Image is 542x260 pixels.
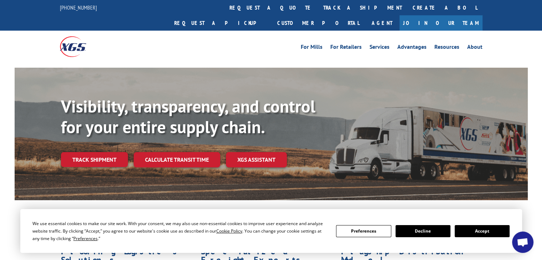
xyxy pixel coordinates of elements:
div: Cookie Consent Prompt [20,209,522,253]
div: Open chat [512,232,533,253]
a: Track shipment [61,152,128,167]
a: XGS ASSISTANT [226,152,287,167]
a: Join Our Team [399,15,482,31]
b: Visibility, transparency, and control for your entire supply chain. [61,95,315,138]
a: Customer Portal [272,15,365,31]
button: Decline [396,225,450,237]
div: We use essential cookies to make our site work. With your consent, we may also use non-essential ... [32,220,327,242]
a: Resources [434,44,459,52]
a: Request a pickup [169,15,272,31]
button: Preferences [336,225,391,237]
button: Accept [455,225,510,237]
a: Agent [365,15,399,31]
a: About [467,44,482,52]
a: For Retailers [330,44,362,52]
span: Cookie Policy [216,228,242,234]
a: Advantages [397,44,427,52]
a: For Mills [301,44,322,52]
a: Services [370,44,389,52]
a: [PHONE_NUMBER] [60,4,97,11]
span: Preferences [73,235,98,241]
a: Calculate transit time [134,152,220,167]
